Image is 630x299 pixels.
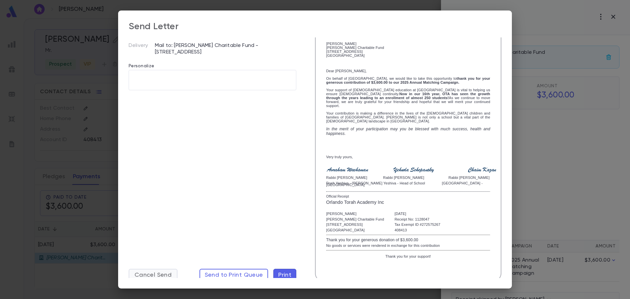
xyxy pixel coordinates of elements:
[326,76,490,84] span: On behalf of [GEOGRAPHIC_DATA], we would like to take this opportunity to
[326,127,490,136] span: In the merit of your participation may you be blessed with much success, health and happiness.
[326,88,490,108] span: Your support of [DEMOGRAPHIC_DATA] education at [GEOGRAPHIC_DATA] is vital to helping us ensure [...
[326,76,490,84] strong: thank you for your generous contribution of
[394,222,440,227] div: Tax Exempt ID #272575267
[129,42,155,55] p: Delivery
[326,243,490,248] div: No goods or services were rendered in exchange for this contribution
[326,222,384,227] div: [STREET_ADDRESS]
[326,211,384,217] div: [PERSON_NAME]
[394,217,440,222] div: Receipt No: 1128047
[326,155,354,159] span: Very truly yours,
[326,50,490,53] div: [STREET_ADDRESS]
[326,217,384,222] div: [PERSON_NAME] Charitable Fund
[326,194,490,199] div: Official Receipt
[326,254,490,258] p: Thank you for your support!
[371,80,459,84] strong: $3,600.00 to our 2025 Annual Matching Campaign.
[273,269,296,281] button: Print
[326,182,496,186] p: Rosh Yeshiva - [PERSON_NAME] Yeshiva - Head of School [GEOGRAPHIC_DATA] - [GEOGRAPHIC_DATA]
[326,237,490,243] div: Thank you for your generous donation of $3,600.00
[326,53,490,57] div: [GEOGRAPHIC_DATA]
[129,21,178,32] div: Send Letter
[129,55,296,70] p: Personalize
[326,111,490,123] span: Your contribution is making a difference in the lives of the [DEMOGRAPHIC_DATA] children and fami...
[199,269,268,281] button: Send to Print Queue
[394,211,440,217] div: [DATE]
[326,227,384,233] div: [GEOGRAPHIC_DATA]
[326,42,490,46] div: [PERSON_NAME]
[394,227,440,233] div: 408413
[135,271,172,279] span: Cancel Send
[326,92,490,100] strong: Now in our 16th year, OTA has seen the growth through the years leading to an enrollment of almos...
[129,269,178,281] button: Cancel Send
[155,42,296,55] p: Mail to: [PERSON_NAME] Charitable Fund - [STREET_ADDRESS]
[326,46,490,50] div: [PERSON_NAME] Charitable Fund
[326,69,490,73] p: Dear [PERSON_NAME],
[205,271,263,279] span: Send to Print Queue
[326,177,496,179] p: Rabbi [PERSON_NAME] Rabbi [PERSON_NAME] Rabbi [PERSON_NAME]
[278,271,291,279] span: Print
[326,199,490,206] div: Orlando Torah Academy Inc
[326,166,496,173] img: sigs7.png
